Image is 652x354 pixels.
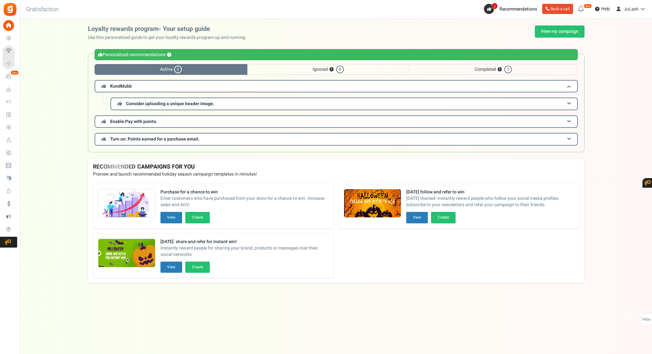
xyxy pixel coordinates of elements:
span: [DATE] themed- Instantly reward people who follow your social media profiles, subscribe to your n... [406,195,574,208]
a: Book a call [542,4,573,14]
span: Kundklubb [110,83,132,90]
img: Recommended Campaigns [98,189,155,218]
span: 3 [492,3,498,9]
span: Recommendations [500,6,537,12]
a: View my campaign [535,25,585,38]
button: Create [431,212,456,223]
strong: Purchase for a chance to win [160,189,329,195]
p: Preview and launch recommended holiday season campaign templates in minutes! [93,171,579,177]
span: Active [95,64,247,75]
em: New [584,4,592,8]
p: Use this personalized guide to get your loyalty rewards program up and running. [88,34,252,41]
a: New [3,71,17,82]
button: ? [498,68,502,72]
button: View [160,262,182,273]
h3: Gratisfaction [19,3,66,16]
button: ? [330,68,334,72]
span: Enable Pay with points. [110,118,157,125]
span: Ignored [247,64,409,75]
span: FAQs [642,314,651,326]
span: 1 [504,66,512,73]
div: Personalized recommendations [95,49,578,60]
h4: RECOMMENDED CAMPAIGNS FOR YOU [93,164,579,170]
button: View [406,212,428,223]
span: Consider uploading a unique header image. [126,100,214,107]
button: View [160,212,182,223]
img: Recommended Campaigns [344,189,401,218]
h2: Loyalty rewards program- Your setup guide [88,25,252,33]
button: Create [185,262,210,273]
button: Create [185,212,210,223]
span: 3 [174,66,182,73]
button: ? [167,53,171,57]
img: Gratisfaction [3,2,17,17]
span: Help [599,6,610,12]
span: Enter customers who have purchased from your store for a chance to win. Increase sales and AOV. [160,195,329,208]
span: Completed [409,64,578,75]
img: Recommended Campaigns [98,239,155,268]
span: Instantly reward people for sharing your brand, products or messages over their social networks [160,245,329,258]
span: 0 [336,66,344,73]
strong: [DATE] follow and refer to win [406,189,574,195]
a: 3 Recommendations [484,4,540,14]
span: JuLash [624,6,639,12]
em: New [11,70,19,75]
span: Turn on: Points earned for a purchase email. [110,136,200,142]
strong: [DATE]: share and refer for instant win! [160,239,329,245]
a: Help [592,4,613,14]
